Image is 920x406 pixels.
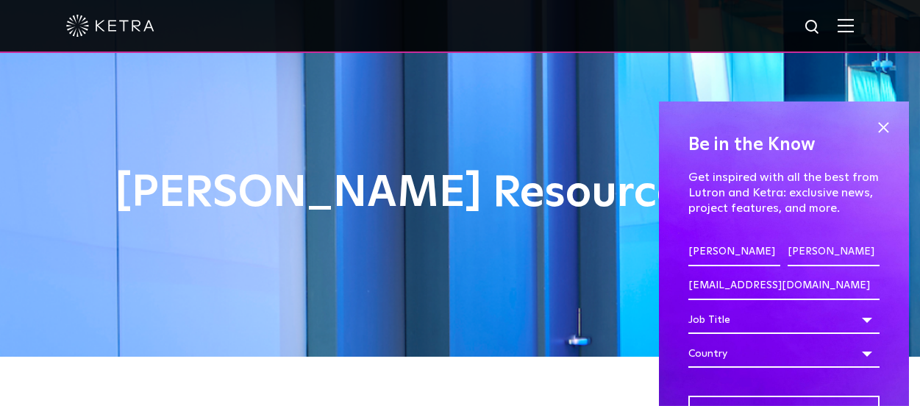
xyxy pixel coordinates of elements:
[66,15,154,37] img: ketra-logo-2019-white
[688,131,880,159] h4: Be in the Know
[688,272,880,300] input: Email
[688,170,880,216] p: Get inspired with all the best from Lutron and Ketra: exclusive news, project features, and more.
[688,238,780,266] input: First Name
[788,238,880,266] input: Last Name
[838,18,854,32] img: Hamburger%20Nav.svg
[688,340,880,368] div: Country
[688,306,880,334] div: Job Title
[115,169,806,218] h1: [PERSON_NAME] Resources
[804,18,822,37] img: search icon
